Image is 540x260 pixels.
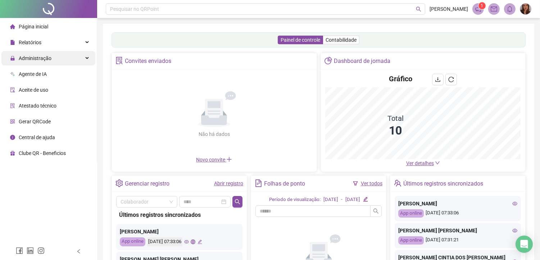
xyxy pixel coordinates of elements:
[478,2,486,9] sup: 1
[125,55,171,67] div: Convites enviados
[281,37,320,43] span: Painel de controle
[19,24,48,29] span: Página inicial
[191,240,195,244] span: global
[10,87,15,92] span: audit
[430,5,468,13] span: [PERSON_NAME]
[196,157,232,163] span: Novo convite
[10,56,15,61] span: lock
[416,6,421,12] span: search
[19,87,48,93] span: Aceite de uso
[115,179,123,187] span: setting
[507,6,513,12] span: bell
[435,160,440,165] span: down
[475,6,481,12] span: notification
[269,196,321,204] div: Período de visualização:
[27,247,34,254] span: linkedin
[512,201,517,206] span: eye
[255,179,262,187] span: file-text
[325,57,332,64] span: pie-chart
[448,77,454,82] span: reload
[398,236,517,245] div: [DATE] 07:31:21
[353,181,358,186] span: filter
[406,160,440,166] a: Ver detalhes down
[481,3,484,8] span: 1
[147,237,182,246] div: [DATE] 07:33:06
[10,119,15,124] span: qrcode
[394,179,401,187] span: team
[10,151,15,156] span: gift
[10,40,15,45] span: file
[326,37,357,43] span: Contabilidade
[19,71,47,77] span: Agente de IA
[226,156,232,162] span: plus
[214,181,243,186] a: Abrir registro
[398,236,424,245] div: App online
[398,209,517,218] div: [DATE] 07:33:06
[398,200,517,207] div: [PERSON_NAME]
[19,134,55,140] span: Central de ajuda
[181,130,247,138] div: Não há dados
[76,249,81,254] span: left
[10,135,15,140] span: info-circle
[10,24,15,29] span: home
[341,196,342,204] div: -
[264,178,305,190] div: Folhas de ponto
[19,55,51,61] span: Administração
[491,6,497,12] span: mail
[512,228,517,233] span: eye
[363,197,368,201] span: edit
[10,103,15,108] span: solution
[361,181,382,186] a: Ver todos
[406,160,434,166] span: Ver detalhes
[334,55,390,67] div: Dashboard de jornada
[119,210,240,219] div: Últimos registros sincronizados
[120,237,145,246] div: App online
[184,240,189,244] span: eye
[323,196,338,204] div: [DATE]
[120,228,239,236] div: [PERSON_NAME]
[403,178,483,190] div: Últimos registros sincronizados
[373,208,379,214] span: search
[398,227,517,234] div: [PERSON_NAME] [PERSON_NAME]
[19,103,56,109] span: Atestado técnico
[16,247,23,254] span: facebook
[345,196,360,204] div: [DATE]
[516,236,533,253] div: Open Intercom Messenger
[235,199,240,205] span: search
[125,178,169,190] div: Gerenciar registro
[389,74,412,84] h4: Gráfico
[115,57,123,64] span: solution
[398,209,424,218] div: App online
[19,119,51,124] span: Gerar QRCode
[520,4,531,14] img: 78555
[37,247,45,254] span: instagram
[19,40,41,45] span: Relatórios
[435,77,441,82] span: download
[19,150,66,156] span: Clube QR - Beneficios
[198,240,202,244] span: edit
